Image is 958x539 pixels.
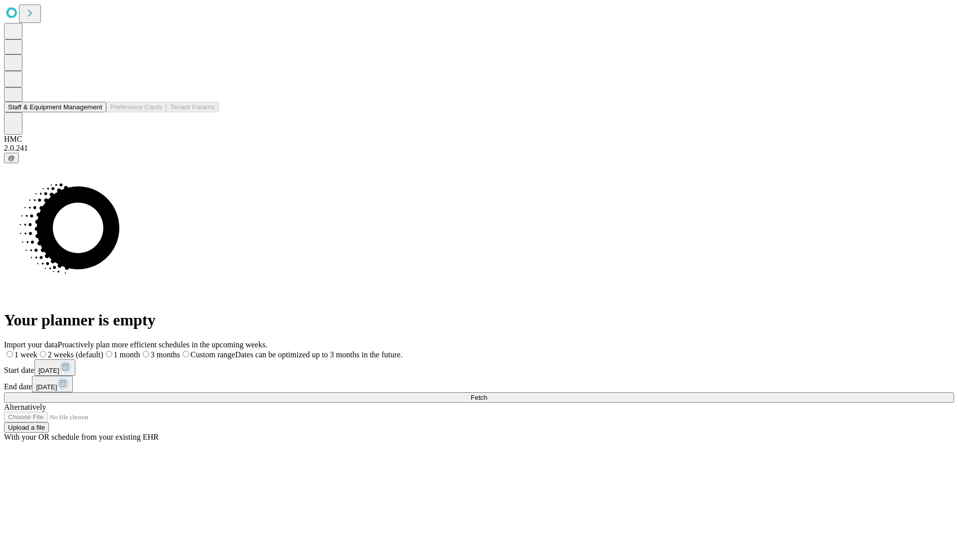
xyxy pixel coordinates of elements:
span: 2 weeks (default) [48,350,103,359]
input: 3 months [143,351,149,357]
input: 1 week [6,351,13,357]
h1: Your planner is empty [4,311,954,329]
input: 1 month [106,351,112,357]
button: [DATE] [34,359,75,376]
button: Fetch [4,392,954,403]
button: @ [4,153,19,163]
span: Proactively plan more efficient schedules in the upcoming weeks. [58,340,267,349]
input: Custom rangeDates can be optimized up to 3 months in the future. [183,351,189,357]
button: Tenant Params [166,102,219,112]
span: Fetch [471,394,487,401]
span: 1 week [14,350,37,359]
span: 3 months [151,350,180,359]
div: End date [4,376,954,392]
span: 1 month [114,350,140,359]
button: Staff & Equipment Management [4,102,106,112]
span: Alternatively [4,403,46,411]
div: 2.0.241 [4,144,954,153]
input: 2 weeks (default) [40,351,46,357]
span: Import your data [4,340,58,349]
button: Preference Cards [106,102,166,112]
button: Upload a file [4,422,49,433]
span: [DATE] [36,383,57,391]
button: [DATE] [32,376,73,392]
span: @ [8,154,15,162]
span: [DATE] [38,367,59,374]
span: Dates can be optimized up to 3 months in the future. [235,350,402,359]
span: With your OR schedule from your existing EHR [4,433,159,441]
span: Custom range [191,350,235,359]
div: Start date [4,359,954,376]
div: HMC [4,135,954,144]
